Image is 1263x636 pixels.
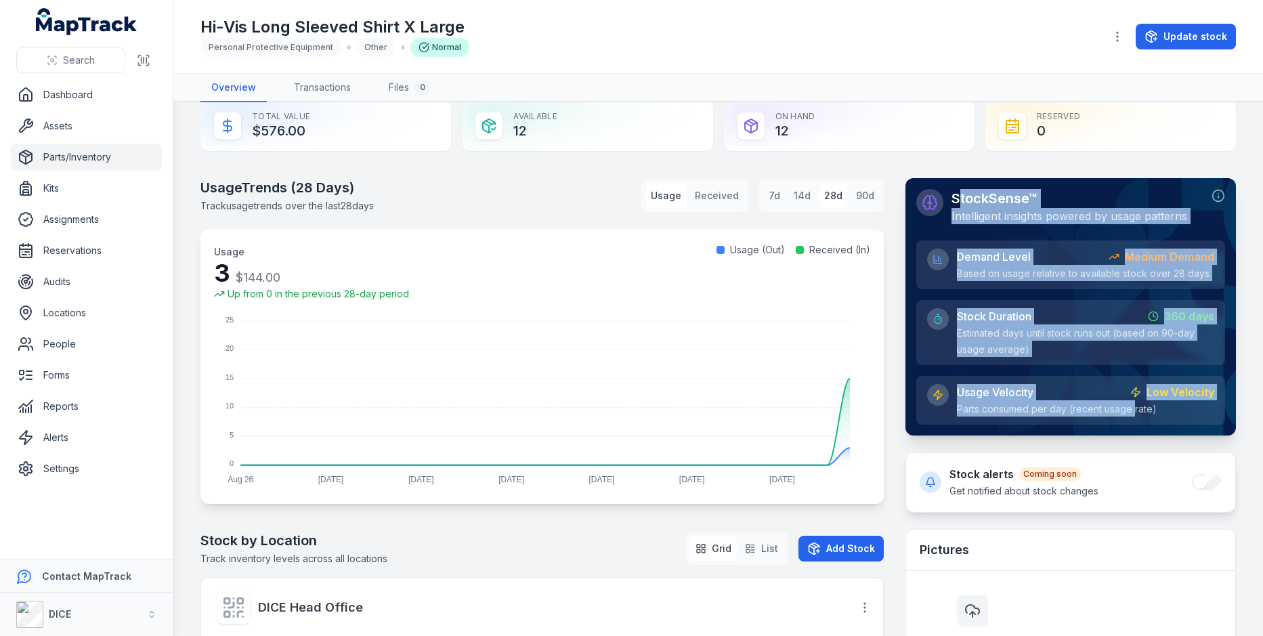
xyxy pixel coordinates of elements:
span: Usage Velocity [957,384,1033,400]
span: Intelligent insights powered by usage patterns [951,209,1187,223]
strong: Low Velocity [1147,384,1214,400]
strong: DICE [49,608,71,620]
span: Up from 0 in the previous 28-day period [228,287,409,301]
a: Settings [11,455,162,482]
tspan: [DATE] [318,475,344,484]
h2: StockSense™ [951,189,1187,208]
a: DICE Head Office [258,598,841,617]
span: Personal Protective Equipment [209,42,333,52]
span: $144.00 [236,270,280,284]
span: Usage (Out) [730,243,785,257]
tspan: 10 [226,402,234,410]
span: Parts consumed per day (recent usage rate) [957,403,1157,415]
a: Parts/Inventory [11,144,162,171]
h4: Stock alerts [949,466,1098,482]
div: 3 [214,259,409,287]
a: Transactions [283,74,362,102]
span: Track inventory levels across all locations [200,553,387,564]
a: MapTrack [36,8,137,35]
strong: Medium Demand [1125,249,1214,265]
button: Received [689,184,744,208]
div: Normal [410,38,469,57]
span: Search [63,54,95,67]
h2: Stock by Location [200,531,387,550]
tspan: 15 [226,373,234,381]
tspan: 20 [226,344,234,352]
button: 7d [763,184,786,208]
span: Demand Level [957,249,1031,265]
a: Reservations [11,237,162,264]
span: Get notified about stock changes [949,485,1098,496]
tspan: Aug 26 [228,475,253,484]
tspan: [DATE] [498,475,524,484]
div: 0 [414,79,431,96]
tspan: 0 [230,459,234,467]
a: People [11,331,162,358]
button: Usage [645,184,687,208]
h3: Pictures [920,540,969,559]
tspan: 5 [230,431,234,439]
a: Dashboard [11,81,162,108]
button: 28d [819,184,848,208]
button: List [740,536,784,561]
a: Kits [11,175,162,202]
a: Assignments [11,206,162,233]
a: Audits [11,268,162,295]
span: Usage [214,246,244,257]
tspan: [DATE] [589,475,615,484]
span: Stock Duration [957,308,1031,324]
a: Locations [11,299,162,326]
a: Overview [200,74,267,102]
tspan: [DATE] [769,475,795,484]
strong: 360 days [1164,308,1214,324]
h2: Usage Trends ( 28 Days) [200,178,374,197]
div: Other [356,38,395,57]
div: Coming soon [1019,467,1081,481]
span: Estimated days until stock runs out (based on 90-day usage average) [957,327,1195,355]
a: Files0 [378,74,442,102]
a: Forms [11,362,162,389]
span: Based on usage relative to available stock over 28 days [957,268,1210,279]
h1: Hi-Vis Long Sleeved Shirt X Large [200,16,469,38]
button: 14d [788,184,816,208]
button: Update stock [1136,24,1236,49]
button: Add Stock [798,536,884,561]
tspan: 25 [226,316,234,324]
a: Reports [11,393,162,420]
tspan: [DATE] [408,475,434,484]
span: Track usage trends over the last 28 days [200,200,374,211]
span: Received (In) [809,243,870,257]
strong: Contact MapTrack [42,570,131,582]
a: Assets [11,112,162,140]
button: 90d [851,184,880,208]
button: Search [16,47,125,73]
a: Alerts [11,424,162,451]
button: Grid [690,536,737,561]
tspan: [DATE] [679,475,705,484]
